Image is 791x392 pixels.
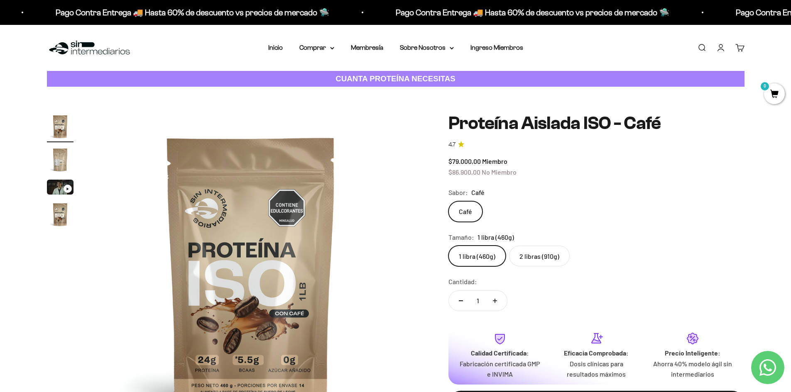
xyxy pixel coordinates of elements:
[482,157,507,165] span: Miembro
[448,276,477,287] label: Cantidad:
[47,113,73,142] button: Ir al artículo 1
[564,349,629,357] strong: Eficacia Comprobada:
[665,349,720,357] strong: Precio Inteligente:
[458,358,541,380] p: Fabricación certificada GMP e INVIMA
[55,6,328,19] p: Pago Contra Entrega 🚚 Hasta 60% de descuento vs precios de mercado 🛸
[651,358,734,380] p: Ahorra 40% modelo ágil sin intermediarios
[448,140,455,149] span: 4.7
[47,113,73,140] img: Proteína Aislada ISO - Café
[395,6,669,19] p: Pago Contra Entrega 🚚 Hasta 60% de descuento vs precios de mercado 🛸
[471,349,529,357] strong: Calidad Certificada:
[336,74,455,83] strong: CUANTA PROTEÍNA NECESITAS
[351,44,383,51] a: Membresía
[299,42,334,53] summary: Comprar
[482,168,517,176] span: No Miembro
[555,358,638,380] p: Dosis clínicas para resultados máximos
[47,201,73,228] img: Proteína Aislada ISO - Café
[478,232,514,243] span: 1 libra (460g)
[760,81,770,91] mark: 0
[47,146,73,175] button: Ir al artículo 2
[448,140,744,149] a: 4.74.7 de 5.0 estrellas
[448,168,480,176] span: $86.900,00
[483,291,507,311] button: Aumentar cantidad
[448,113,744,133] h1: Proteína Aislada ISO - Café
[448,232,474,243] legend: Tamaño:
[471,187,485,198] span: Café
[448,187,468,198] legend: Sabor:
[470,44,523,51] a: Ingreso Miembros
[449,291,473,311] button: Reducir cantidad
[268,44,283,51] a: Inicio
[47,201,73,230] button: Ir al artículo 4
[764,90,785,99] a: 0
[448,157,481,165] span: $79.000,00
[47,146,73,173] img: Proteína Aislada ISO - Café
[400,42,454,53] summary: Sobre Nosotros
[47,71,744,87] a: CUANTA PROTEÍNA NECESITAS
[47,180,73,197] button: Ir al artículo 3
